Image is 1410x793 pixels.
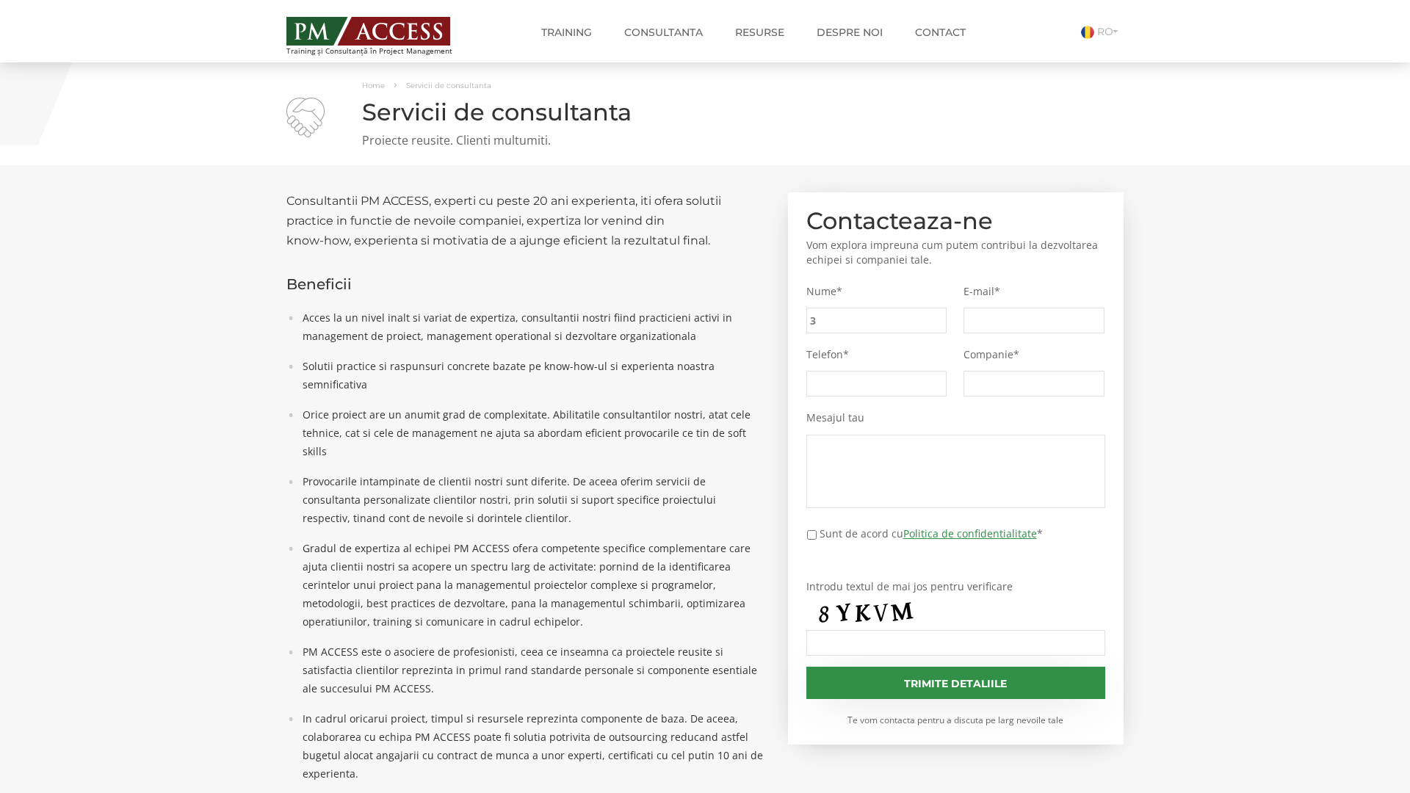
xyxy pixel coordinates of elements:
a: Training și Consultanță în Project Management [286,12,480,55]
label: Sunt de acord cu * [820,526,1043,541]
a: Home [362,81,385,90]
label: Introdu textul de mai jos pentru verificare [806,580,1106,593]
li: PM ACCESS este o asociere de profesionisti, ceea ce inseamna ca proiectele reusite si satisfactia... [295,642,766,698]
p: Proiecte reusite. Clienti multumiti. [286,132,1124,149]
img: Engleza [1079,45,1092,58]
h2: Contacteaza-ne [806,211,1106,231]
li: Orice proiect are un anumit grad de complexitate. Abilitatile consultantilor nostri, atat cele te... [295,405,766,460]
label: Telefon [806,348,947,361]
a: Despre noi [806,18,894,47]
img: Romana [1081,26,1094,39]
a: RO [1081,25,1124,38]
li: Acces la un nivel inalt si variat de expertiza, consultantii nostri fiind practicieni activi in m... [295,308,766,345]
label: Nume [806,285,947,298]
img: Servicii de consultanta [286,98,325,137]
label: Mesajul tau [806,411,1106,424]
input: Trimite detaliile [806,667,1106,699]
label: E-mail [963,285,1104,298]
h3: Beneficii [286,276,766,292]
li: Solutii practice si raspunsuri concrete bazate pe know-how-ul si experienta noastra semnificativa [295,357,766,394]
a: Contact [904,18,977,47]
h2: Consultantii PM ACCESS, experti cu peste 20 ani experienta, iti ofera solutii practice in functie... [286,191,766,250]
p: Vom explora impreuna cum putem contribui la dezvoltarea echipei si companiei tale. [806,238,1106,267]
a: Politica de confidentialitate [903,526,1037,540]
a: Consultanta [613,18,714,47]
label: Companie [963,348,1104,361]
a: Resurse [724,18,795,47]
li: In cadrul oricarui proiect, timpul si resursele reprezinta componente de baza. De aceea, colabora... [295,709,766,783]
li: Gradul de expertiza al echipei PM ACCESS ofera competente specifice complementare care ajuta clie... [295,539,766,631]
small: Te vom contacta pentru a discuta pe larg nevoile tale [806,714,1106,726]
a: Training [530,18,603,47]
span: Servicii de consultanta [406,81,491,90]
span: Training și Consultanță în Project Management [286,47,480,55]
h1: Servicii de consultanta [286,99,1124,125]
li: Provocarile intampinate de clientii nostri sunt diferite. De aceea oferim servicii de consultanta... [295,472,766,527]
a: EN [1079,44,1110,57]
img: PM ACCESS - Echipa traineri si consultanti certificati PMP: Narciss Popescu, Mihai Olaru, Monica ... [286,17,450,46]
